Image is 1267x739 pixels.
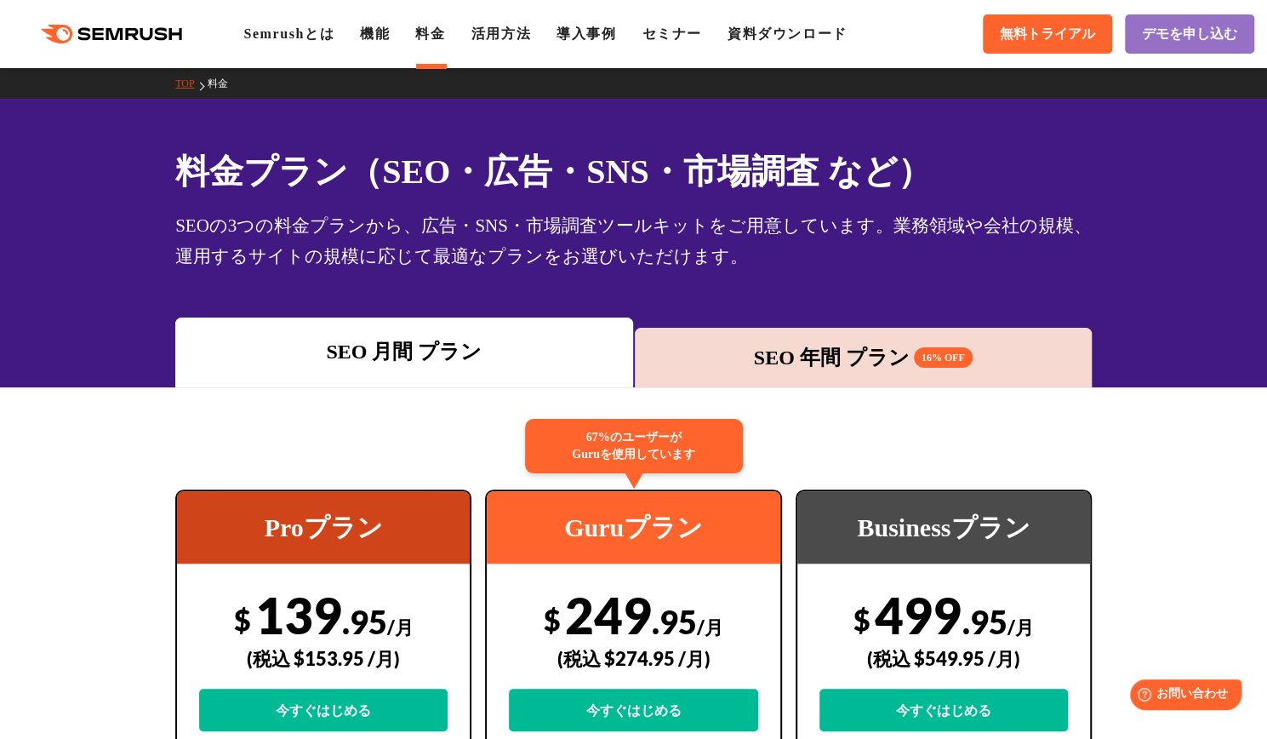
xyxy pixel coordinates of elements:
div: SEOの3つの料金プランから、広告・SNS・市場調査ツールキットをご用意しています。業務領域や会社の規模、運用するサイトの規模に応じて最適なプランをお選びいただけます。 [175,210,1092,272]
a: 導入事例 [556,26,616,41]
span: 16% OFF [914,347,973,368]
a: セミナー [642,26,701,41]
span: /月 [697,616,723,639]
a: 今すぐはじめる [199,689,448,731]
span: .95 [962,602,1007,641]
a: 料金 [415,26,445,41]
span: .95 [342,602,387,641]
a: 資料ダウンロード [728,26,848,41]
span: /月 [1007,616,1033,639]
a: 料金 [208,77,241,89]
div: SEO 月間 プラン [184,336,624,367]
span: $ [544,602,561,637]
a: 機能 [360,26,390,41]
div: (税込 $274.95 /月) [509,628,757,689]
a: 無料トライアル [983,14,1112,54]
a: 今すぐはじめる [509,689,757,731]
a: 活用方法 [471,26,531,41]
a: Semrushとは [243,26,334,41]
div: 139 [199,585,448,731]
div: Guruプラン [487,491,779,564]
span: .95 [652,602,697,641]
h1: 料金プラン（SEO・広告・SNS・市場調査 など） [175,146,1092,197]
div: Proプラン [177,491,470,564]
span: デモを申し込む [1142,26,1237,43]
span: $ [853,602,870,637]
a: デモを申し込む [1125,14,1254,54]
div: SEO 年間 プラン [643,342,1083,373]
div: 249 [509,585,757,731]
a: TOP [175,77,207,89]
div: 499 [819,585,1068,731]
div: 67%のユーザーが Guruを使用しています [525,419,743,473]
span: /月 [387,616,414,639]
span: 無料トライアル [1000,26,1095,43]
div: (税込 $549.95 /月) [819,628,1068,689]
a: 今すぐはじめる [819,689,1068,731]
div: (税込 $153.95 /月) [199,628,448,689]
iframe: Help widget launcher [1116,673,1248,720]
span: $ [234,602,251,637]
div: Businessプラン [797,491,1090,564]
